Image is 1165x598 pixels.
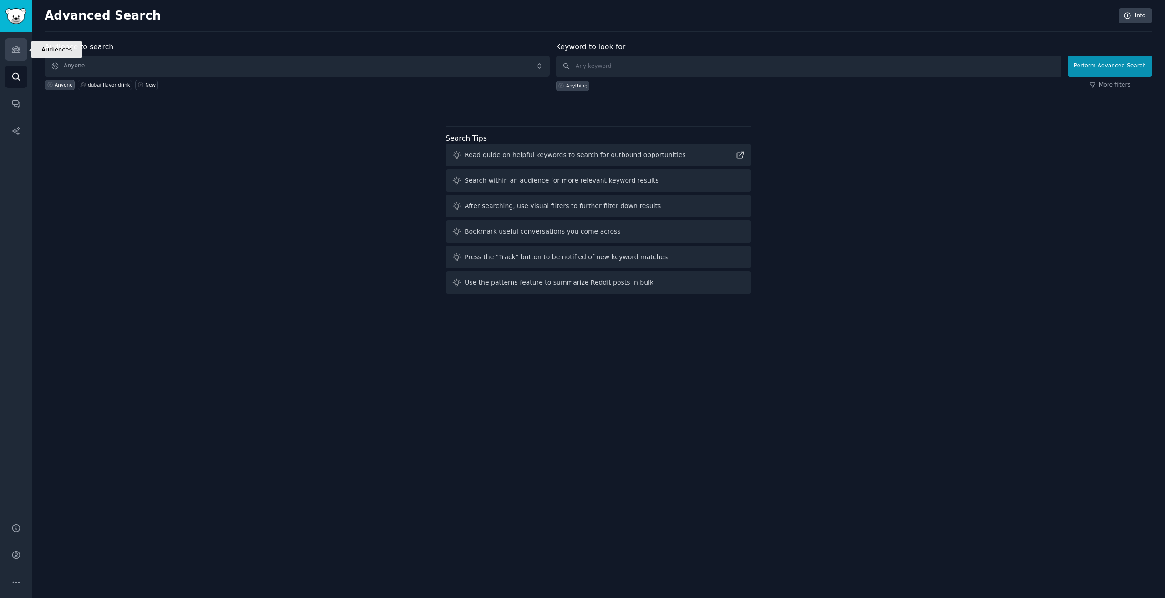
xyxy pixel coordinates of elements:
[145,82,156,88] div: New
[88,82,130,88] div: dubai flavor drink
[45,56,550,77] button: Anyone
[1068,56,1152,77] button: Perform Advanced Search
[465,201,661,211] div: After searching, use visual filters to further filter down results
[465,252,668,262] div: Press the "Track" button to be notified of new keyword matches
[135,80,157,90] a: New
[45,42,113,51] label: Audience to search
[55,82,73,88] div: Anyone
[465,227,621,236] div: Bookmark useful conversations you come across
[566,82,588,89] div: Anything
[556,56,1061,77] input: Any keyword
[465,176,659,185] div: Search within an audience for more relevant keyword results
[556,42,626,51] label: Keyword to look for
[446,134,487,143] label: Search Tips
[465,278,653,287] div: Use the patterns feature to summarize Reddit posts in bulk
[5,8,26,24] img: GummySearch logo
[465,150,686,160] div: Read guide on helpful keywords to search for outbound opportunities
[1089,81,1130,89] a: More filters
[45,9,1114,23] h2: Advanced Search
[1119,8,1152,24] a: Info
